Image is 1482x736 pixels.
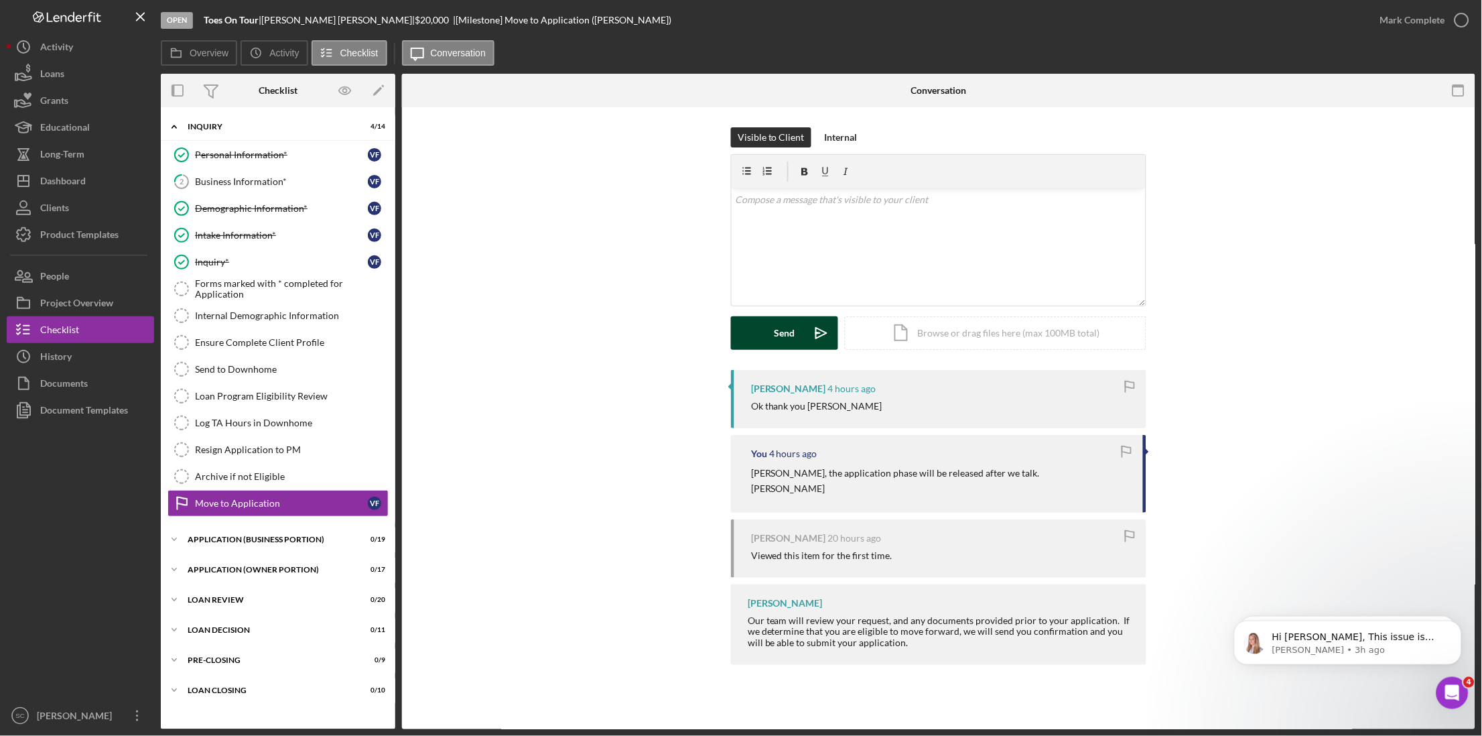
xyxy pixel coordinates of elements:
[7,87,154,114] button: Grants
[751,550,892,561] div: Viewed this item for the first time.
[40,60,64,90] div: Loans
[195,257,368,267] div: Inquiry*
[818,127,864,147] button: Internal
[188,596,352,604] div: LOAN REVIEW
[188,686,352,694] div: LOAN CLOSING
[1214,593,1482,700] iframe: Intercom notifications message
[825,127,858,147] div: Internal
[7,141,154,168] button: Long-Term
[1380,7,1445,34] div: Mark Complete
[368,497,381,510] div: V F
[188,626,352,634] div: LOAN DECISION
[40,141,84,171] div: Long-Term
[269,48,299,58] label: Activity
[167,249,389,275] a: Inquiry*VF
[7,397,154,424] button: Document Templates
[195,203,368,214] div: Demographic Information*
[195,278,388,300] div: Forms marked with * completed for Application
[7,702,154,729] button: SC[PERSON_NAME]
[204,15,261,25] div: |
[15,713,24,720] text: SC
[340,48,379,58] label: Checklist
[368,175,381,188] div: V F
[7,343,154,370] button: History
[195,498,368,509] div: Move to Application
[167,222,389,249] a: Intake Information*VF
[7,114,154,141] button: Educational
[167,490,389,517] a: Move to ApplicationVF
[7,221,154,248] button: Product Templates
[167,383,389,410] a: Loan Program Eligibility Review
[731,127,811,147] button: Visible to Client
[361,536,385,544] div: 0 / 19
[40,290,113,320] div: Project Overview
[361,566,385,574] div: 0 / 17
[167,141,389,168] a: Personal Information*VF
[769,448,817,459] time: 2025-09-16 13:55
[751,401,882,412] div: Ok thank you [PERSON_NAME]
[40,370,88,400] div: Documents
[204,14,259,25] b: Toes On Tour
[40,316,79,347] div: Checklist
[7,263,154,290] button: People
[1436,677,1469,709] iframe: Intercom live chat
[167,302,389,329] a: Internal Demographic Information
[188,123,352,131] div: INQUIRY
[748,598,823,609] div: [PERSON_NAME]
[40,168,86,198] div: Dashboard
[312,40,387,66] button: Checklist
[431,48,486,58] label: Conversation
[751,466,1040,481] p: [PERSON_NAME], the application phase will be released after we talk.
[368,148,381,162] div: V F
[751,448,767,459] div: You
[361,656,385,664] div: 0 / 9
[751,481,1040,496] p: [PERSON_NAME]
[40,114,90,144] div: Educational
[7,34,154,60] a: Activity
[1464,677,1475,688] span: 4
[40,221,119,251] div: Product Templates
[195,418,388,428] div: Log TA Hours in Downhome
[195,176,368,187] div: Business Information*
[188,656,352,664] div: PRE-CLOSING
[828,533,882,544] time: 2025-09-15 21:41
[828,383,876,394] time: 2025-09-16 13:56
[40,34,73,64] div: Activity
[738,127,805,147] div: Visible to Client
[361,123,385,131] div: 4 / 14
[7,316,154,343] button: Checklist
[33,702,121,733] div: [PERSON_NAME]
[195,471,388,482] div: Archive if not Eligible
[774,316,795,350] div: Send
[361,626,385,634] div: 0 / 11
[751,533,826,544] div: [PERSON_NAME]
[7,60,154,87] a: Loans
[361,596,385,604] div: 0 / 20
[751,383,826,394] div: [PERSON_NAME]
[167,275,389,302] a: Forms marked with * completed for Application
[241,40,308,66] button: Activity
[7,290,154,316] button: Project Overview
[161,12,193,29] div: Open
[188,566,352,574] div: APPLICATION (OWNER PORTION)
[180,177,184,186] tspan: 2
[453,15,671,25] div: | [Milestone] Move to Application ([PERSON_NAME])
[190,48,228,58] label: Overview
[40,194,69,225] div: Clients
[7,370,154,397] button: Documents
[188,536,352,544] div: APPLICATION (BUSINESS PORTION)
[195,391,388,402] div: Loan Program Eligibility Review
[368,229,381,242] div: V F
[195,230,368,241] div: Intake Information*
[7,168,154,194] button: Dashboard
[195,310,388,321] div: Internal Demographic Information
